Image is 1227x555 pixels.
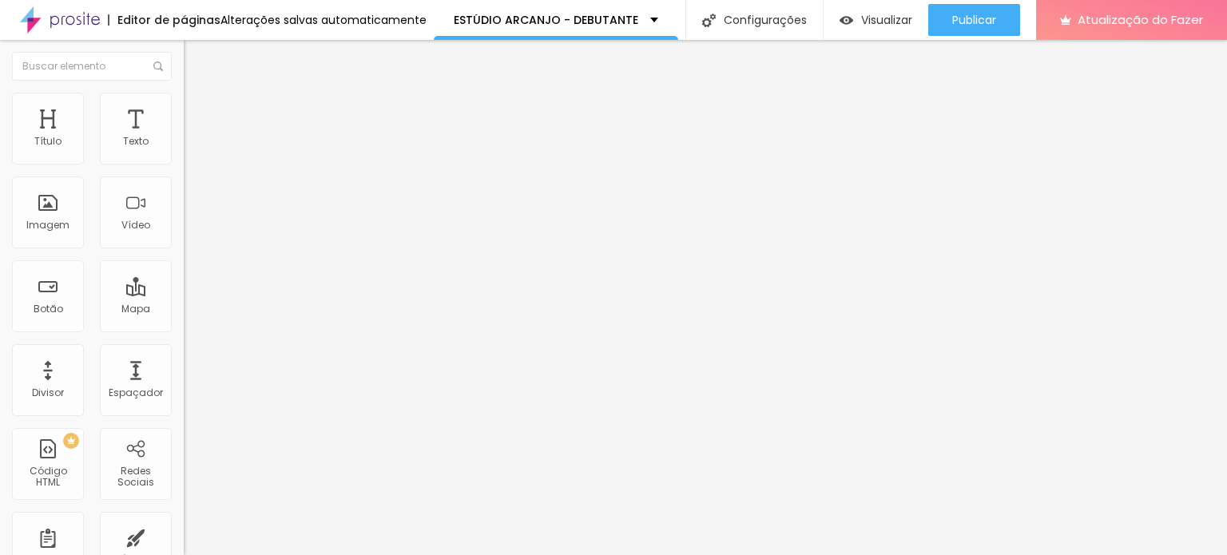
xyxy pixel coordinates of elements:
[861,12,912,28] font: Visualizar
[454,12,638,28] font: ESTÚDIO ARCANJO - DEBUTANTE
[117,464,154,489] font: Redes Sociais
[109,386,163,399] font: Espaçador
[1078,11,1203,28] font: Atualização do Fazer
[184,40,1227,555] iframe: Editor
[840,14,853,27] img: view-1.svg
[32,386,64,399] font: Divisor
[30,464,67,489] font: Código HTML
[121,218,150,232] font: Vídeo
[117,12,220,28] font: Editor de páginas
[123,134,149,148] font: Texto
[724,12,807,28] font: Configurações
[26,218,69,232] font: Imagem
[824,4,928,36] button: Visualizar
[952,12,996,28] font: Publicar
[220,12,427,28] font: Alterações salvas automaticamente
[34,134,62,148] font: Título
[702,14,716,27] img: Ícone
[153,61,163,71] img: Ícone
[12,52,172,81] input: Buscar elemento
[121,302,150,315] font: Mapa
[34,302,63,315] font: Botão
[928,4,1020,36] button: Publicar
